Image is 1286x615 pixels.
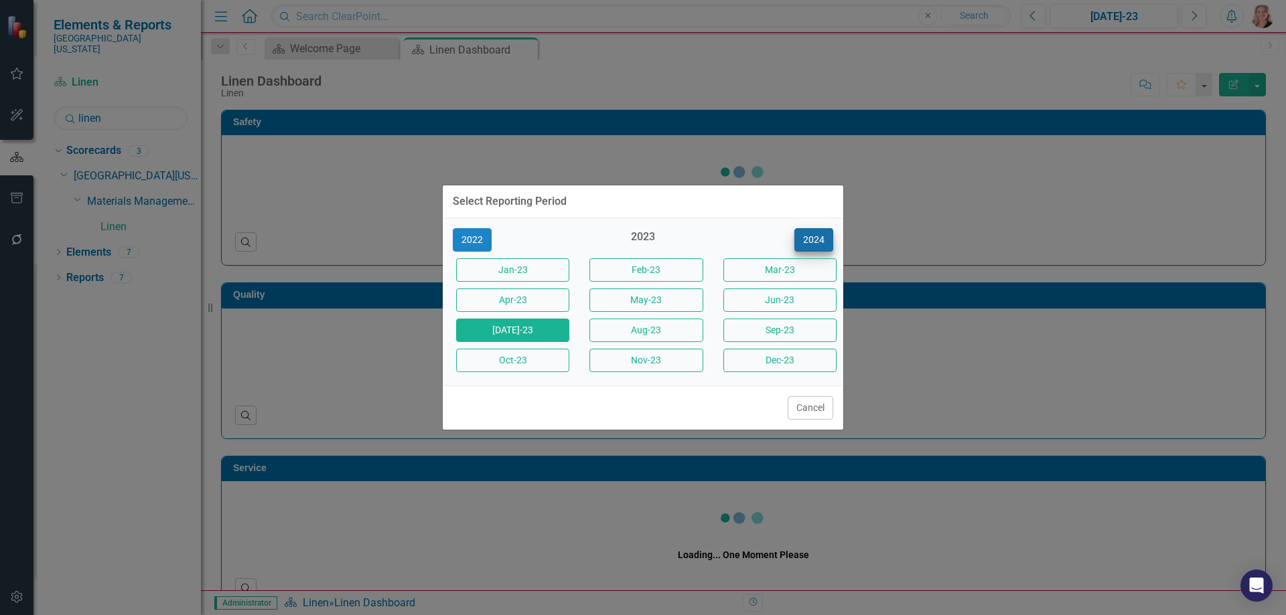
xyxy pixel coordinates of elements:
[589,258,703,282] button: Feb-23
[723,319,837,342] button: Sep-23
[456,288,569,312] button: Apr-23
[794,228,833,252] button: 2024
[456,258,569,282] button: Jan-23
[453,228,492,252] button: 2022
[723,288,837,312] button: Jun-23
[456,319,569,342] button: [DATE]-23
[586,230,699,252] div: 2023
[589,288,703,312] button: May-23
[453,195,567,207] div: Select Reporting Period
[723,258,837,282] button: Mar-23
[1240,569,1273,602] div: Open Intercom Messenger
[589,349,703,372] button: Nov-23
[589,319,703,342] button: Aug-23
[723,349,837,372] button: Dec-23
[788,396,833,420] button: Cancel
[456,349,569,372] button: Oct-23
